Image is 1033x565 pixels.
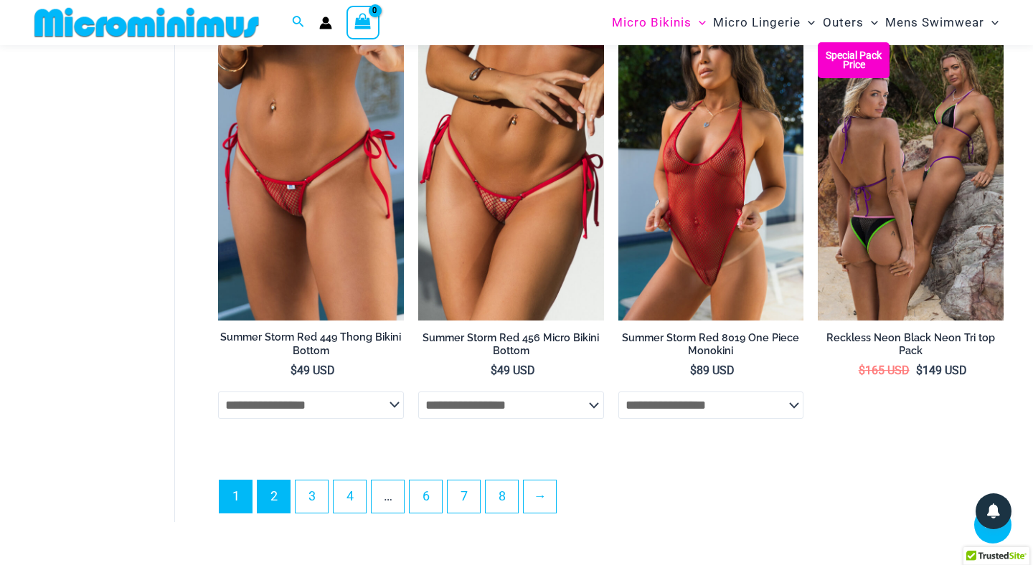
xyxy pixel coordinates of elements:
a: Summer Storm Red 8019 One Piece 04Summer Storm Red 8019 One Piece 03Summer Storm Red 8019 One Pie... [618,42,804,321]
a: Summer Storm Red 8019 One Piece Monokini [618,331,804,364]
nav: Site Navigation [606,2,1004,43]
bdi: 89 USD [690,364,735,377]
span: $ [916,364,923,377]
a: Search icon link [292,14,305,32]
a: Tri Top Pack Bottoms BBottoms B [818,42,1004,321]
span: Micro Lingerie [713,4,801,41]
a: Page 4 [334,480,366,513]
span: … [372,480,404,513]
a: Page 2 [258,480,290,513]
a: → [524,480,556,513]
h2: Summer Storm Red 8019 One Piece Monokini [618,331,804,358]
a: Summer Storm Red 449 Thong 01Summer Storm Red 449 Thong 03Summer Storm Red 449 Thong 03 [218,42,404,321]
span: Menu Toggle [984,4,999,41]
img: Summer Storm Red 449 Thong 01 [218,42,404,321]
h2: Reckless Neon Black Neon Tri top Pack [818,331,1004,358]
span: $ [491,364,497,377]
a: Page 7 [448,480,480,513]
a: Summer Storm Red 449 Thong Bikini Bottom [218,331,404,363]
span: Page 1 [220,480,252,513]
a: Page 6 [410,480,442,513]
a: Account icon link [319,16,332,29]
a: Page 8 [486,480,518,513]
a: OutersMenu ToggleMenu Toggle [819,4,882,41]
bdi: 49 USD [491,364,535,377]
img: Summer Storm Red 8019 One Piece 04 [618,42,804,321]
h2: Summer Storm Red 456 Micro Bikini Bottom [418,331,604,358]
img: MM SHOP LOGO FLAT [29,6,265,39]
span: Mens Swimwear [885,4,984,41]
span: $ [291,364,297,377]
span: Outers [823,4,864,41]
a: Micro BikinisMenu ToggleMenu Toggle [608,4,709,41]
b: Special Pack Price [818,51,890,70]
span: Menu Toggle [801,4,815,41]
a: Mens SwimwearMenu ToggleMenu Toggle [882,4,1002,41]
bdi: 149 USD [916,364,967,377]
a: Reckless Neon Black Neon Tri top Pack [818,331,1004,364]
a: Micro LingerieMenu ToggleMenu Toggle [709,4,819,41]
bdi: 49 USD [291,364,335,377]
img: Summer Storm Red 456 Micro 02 [418,42,604,321]
a: View Shopping Cart, empty [346,6,379,39]
span: $ [690,364,697,377]
span: $ [859,364,865,377]
h2: Summer Storm Red 449 Thong Bikini Bottom [218,331,404,357]
span: Menu Toggle [864,4,878,41]
span: Menu Toggle [692,4,706,41]
a: Page 3 [296,480,328,513]
nav: Product Pagination [218,480,1004,521]
img: Tri Top Pack [818,42,1004,321]
bdi: 165 USD [859,364,910,377]
a: Summer Storm Red 456 Micro 02Summer Storm Red 456 Micro 03Summer Storm Red 456 Micro 03 [418,42,604,321]
a: Summer Storm Red 456 Micro Bikini Bottom [418,331,604,364]
span: Micro Bikinis [612,4,692,41]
